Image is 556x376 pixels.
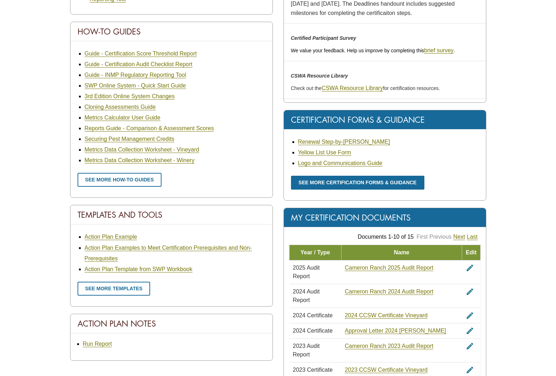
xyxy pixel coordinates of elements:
[85,93,175,100] a: 3rd Edition Online System Changes
[466,328,474,334] a: edit
[85,266,192,272] a: Action Plan Template from SWP Workbook
[291,176,424,190] a: See more certification forms & guidance
[289,245,341,260] td: Year / Type
[293,343,320,358] span: 2023 Audit Report
[462,245,480,260] td: Edit
[293,367,333,373] span: 2023 Certificate
[322,85,383,91] a: CSWA Resource Library
[467,234,477,240] a: Last
[298,160,382,166] a: Logo and Communications Guide
[345,312,428,319] a: 2024 CCSW Certificate Vineyard
[85,245,252,262] a: Action Plan Examples to Meet Certification Prerequisites and Non-Prerequisites
[466,264,474,272] i: edit
[83,341,112,347] a: Run Report
[466,366,474,374] i: edit
[70,22,272,41] div: How-To Guides
[345,265,433,271] a: Cameron Ranch 2025 Audit Report
[78,282,150,296] a: See more templates
[466,367,474,373] a: edit
[284,208,486,227] div: My Certification Documents
[417,234,428,240] a: First
[70,314,272,333] div: Action Plan Notes
[453,234,465,240] a: Next
[291,48,455,53] span: We value your feedback. Help us improve by completing this .
[298,149,351,156] a: Yellow List Use Form
[466,288,474,295] a: edit
[466,287,474,296] i: edit
[424,47,454,54] a: brief survey
[85,83,186,89] a: SWP Online System - Quick Start Guide
[293,288,320,303] span: 2024 Audit Report
[85,115,160,121] a: Metrics Calculator User Guide
[345,288,433,295] a: Cameron Ranch 2024 Audit Report
[466,312,474,318] a: edit
[291,73,348,79] em: CSWA Resource Library
[466,343,474,349] a: edit
[85,157,195,164] a: Metrics Data Collection Worksheet - Winery
[85,51,197,57] a: Guide - Certification Score Threshold Report
[293,328,333,334] span: 2024 Certificate
[345,343,433,349] a: Cameron Ranch 2023 Audit Report
[466,265,474,271] a: edit
[284,110,486,129] div: Certification Forms & Guidance
[345,328,446,334] a: Approval Letter 2024 [PERSON_NAME]
[466,342,474,350] i: edit
[466,311,474,320] i: edit
[293,265,320,279] span: 2025 Audit Report
[85,234,137,240] a: Action Plan Example
[85,72,186,78] a: Guide - INMP Regulatory Reporting Tool
[85,61,192,68] a: Guide - Certification Audit Checklist Report
[85,104,156,110] a: Cloning Assessments Guide
[70,205,272,224] div: Templates And Tools
[85,147,199,153] a: Metrics Data Collection Worksheet - Vineyard
[78,173,161,187] a: See more how-to guides
[85,136,175,142] a: Securing Pest Management Credits
[358,234,414,240] span: Documents 1-10 of 15
[298,139,390,145] a: Renewal Step-by-[PERSON_NAME]
[291,35,356,41] em: Certified Participant Survey
[466,327,474,335] i: edit
[341,245,462,260] td: Name
[429,234,451,240] a: Previous
[293,312,333,318] span: 2024 Certificate
[291,85,440,91] span: Check out the for certification resources.
[85,125,214,132] a: Reports Guide - Comparison & Assessment Scores
[345,367,428,373] a: 2023 CCSW Certificate Vineyard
